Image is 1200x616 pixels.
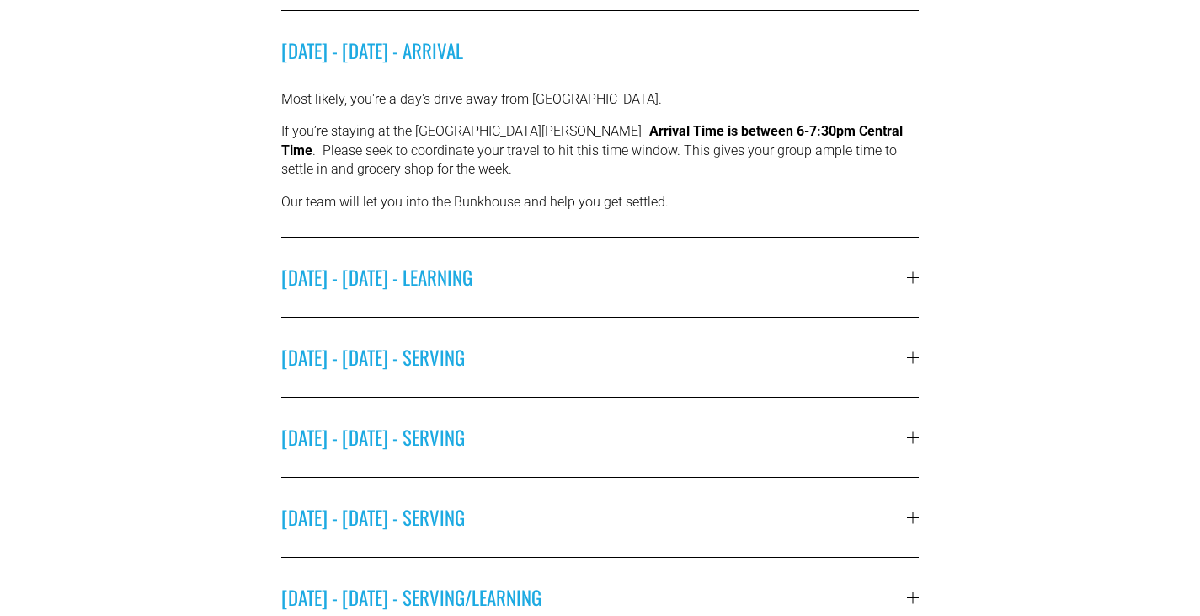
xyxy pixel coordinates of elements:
[281,11,918,90] button: [DATE] - [DATE] - ARRIVAL
[281,90,918,237] div: [DATE] - [DATE] - ARRIVAL
[281,318,918,397] button: [DATE] - [DATE] - SERVING
[281,263,906,292] span: [DATE] - [DATE] - LEARNING
[281,583,906,612] span: [DATE] - [DATE] - SERVING/LEARNING
[281,193,918,212] p: Our team will let you into the Bunkhouse and help you get settled.
[281,122,918,179] p: If you’re staying at the [GEOGRAPHIC_DATA][PERSON_NAME] - . Please seek to coordinate your travel...
[281,123,906,158] strong: Arrival Time is between 6-7:30pm Central Time
[281,423,906,452] span: [DATE] - [DATE] - SERVING
[281,90,918,109] p: Most likely, you're a day's drive away from [GEOGRAPHIC_DATA].
[281,398,918,477] button: [DATE] - [DATE] - SERVING
[281,503,906,532] span: [DATE] - [DATE] - SERVING
[281,478,918,557] button: [DATE] - [DATE] - SERVING
[281,36,906,65] span: [DATE] - [DATE] - ARRIVAL
[281,343,906,372] span: [DATE] - [DATE] - SERVING
[281,238,918,317] button: [DATE] - [DATE] - LEARNING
